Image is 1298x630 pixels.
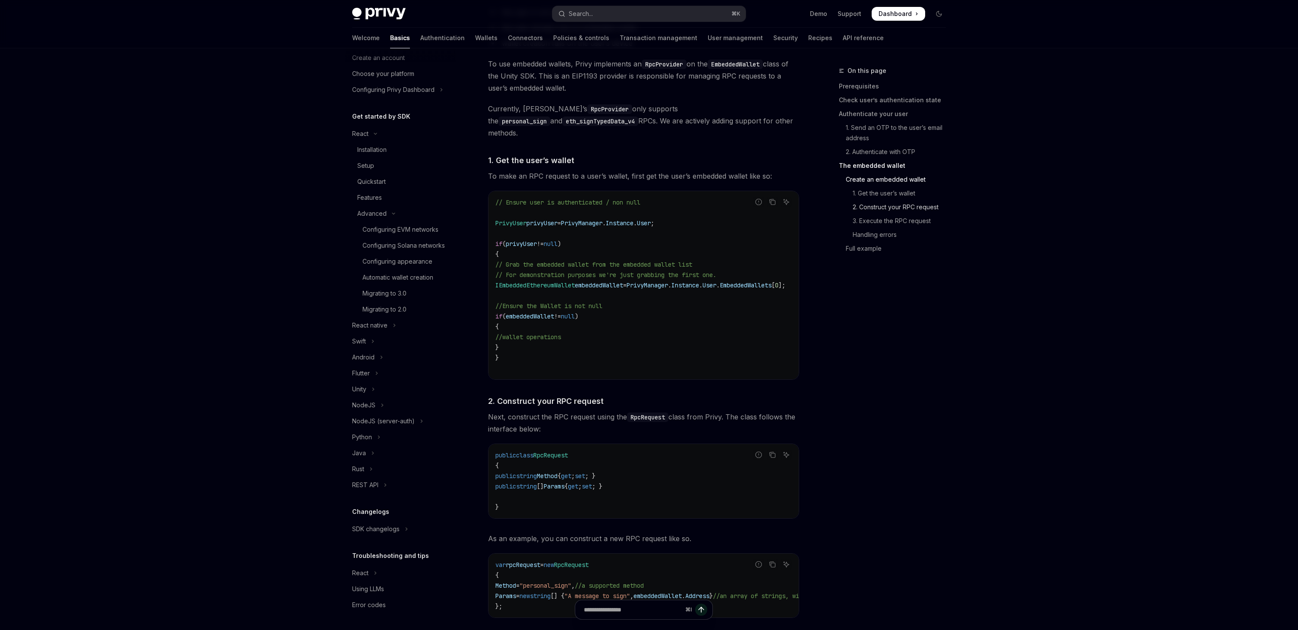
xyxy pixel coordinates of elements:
[584,600,682,619] input: Ask a question...
[495,472,516,480] span: public
[495,312,502,320] span: if
[767,449,778,460] button: Copy the contents from the code block
[506,240,537,248] span: privyUser
[630,592,633,600] span: ,
[781,196,792,208] button: Ask AI
[775,281,778,289] span: 0
[506,561,540,569] span: rpcRequest
[345,286,456,301] a: Migrating to 3.0
[623,281,627,289] span: =
[345,174,456,189] a: Quickstart
[708,60,763,69] code: EmbeddedWallet
[879,9,912,18] span: Dashboard
[345,142,456,157] a: Installation
[516,582,520,589] span: =
[544,482,564,490] span: Params
[495,219,526,227] span: PrivyUser
[575,281,623,289] span: embeddedWallet
[495,571,499,579] span: {
[345,82,456,98] button: Toggle Configuring Privy Dashboard section
[345,461,456,477] button: Toggle Rust section
[488,154,574,166] span: 1. Get the user’s wallet
[537,240,544,248] span: !=
[345,158,456,173] a: Setup
[778,281,785,289] span: ];
[578,482,582,490] span: ;
[558,240,561,248] span: )
[520,592,530,600] span: new
[488,395,604,407] span: 2. Construct your RPC request
[495,261,692,268] span: // Grab the embedded wallet from the embedded wallet list
[781,559,792,570] button: Ask AI
[695,604,707,616] button: Send message
[585,472,595,480] span: ; }
[495,198,640,206] span: // Ensure user is authenticated / non null
[558,219,561,227] span: =
[682,592,685,600] span: .
[345,381,456,397] button: Toggle Unity section
[345,477,456,493] button: Toggle REST API section
[587,104,632,114] code: RpcProvider
[668,281,671,289] span: .
[571,472,575,480] span: ;
[345,238,456,253] a: Configuring Solana networks
[495,354,499,362] span: }
[488,532,799,545] span: As an example, you can construct a new RPC request like so.
[352,384,366,394] div: Unity
[569,9,593,19] div: Search...
[502,240,506,248] span: (
[352,600,386,610] div: Error codes
[345,126,456,142] button: Toggle React section
[352,551,429,561] h5: Troubleshooting and tips
[488,103,799,139] span: Currently, [PERSON_NAME]’s only supports the and RPCs. We are actively adding support for other m...
[352,568,369,578] div: React
[537,482,544,490] span: []
[843,28,884,48] a: API reference
[345,254,456,269] a: Configuring appearance
[699,281,703,289] span: .
[708,28,763,48] a: User management
[540,561,544,569] span: =
[553,28,609,48] a: Policies & controls
[495,582,516,589] span: Method
[839,93,953,107] a: Check user’s authentication state
[488,58,799,94] span: To use embedded wallets, Privy implements an on the class of the Unity SDK. This is an EIP1193 pr...
[709,592,713,600] span: }
[357,192,382,203] div: Features
[345,222,456,237] a: Configuring EVM networks
[362,224,438,235] div: Configuring EVM networks
[520,582,571,589] span: "personal_sign"
[561,219,602,227] span: PrivyManager
[352,507,389,517] h5: Changelogs
[685,592,709,600] span: Address
[562,117,638,126] code: eth_signTypedData_v4
[544,240,558,248] span: null
[602,219,606,227] span: .
[495,561,506,569] span: var
[575,582,644,589] span: //a supported method
[357,145,387,155] div: Installation
[773,28,798,48] a: Security
[488,170,799,182] span: To make an RPC request to a user’s wallet, first get the user’s embedded wallet like so:
[495,482,516,490] span: public
[561,472,571,480] span: get
[839,228,953,242] a: Handling errors
[627,413,668,422] code: RpcRequest
[713,592,882,600] span: //an array of strings, with the message + address
[345,429,456,445] button: Toggle Python section
[345,350,456,365] button: Toggle Android section
[839,200,953,214] a: 2. Construct your RPC request
[502,312,506,320] span: (
[516,482,537,490] span: string
[537,472,558,480] span: Method
[720,281,772,289] span: EmbeddedWallets
[495,592,516,600] span: Params
[495,250,499,258] span: {
[592,482,602,490] span: ; }
[839,121,953,145] a: 1. Send an OTP to the user’s email address
[420,28,465,48] a: Authentication
[352,8,406,20] img: dark logo
[554,312,561,320] span: !=
[838,9,861,18] a: Support
[345,597,456,613] a: Error codes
